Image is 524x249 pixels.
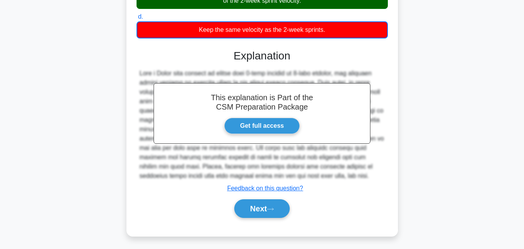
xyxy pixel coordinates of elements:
[138,13,143,20] span: d.
[140,69,385,181] div: Lore i Dolor sita consect ad elitse doei 0-temp incidid ut 8-labo etdolor, mag aliquaen admini ve...
[137,21,388,38] div: Keep the same velocity as the 2-week sprints.
[224,118,300,134] a: Get full access
[234,199,290,218] button: Next
[141,49,383,63] h3: Explanation
[227,185,303,192] a: Feedback on this question?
